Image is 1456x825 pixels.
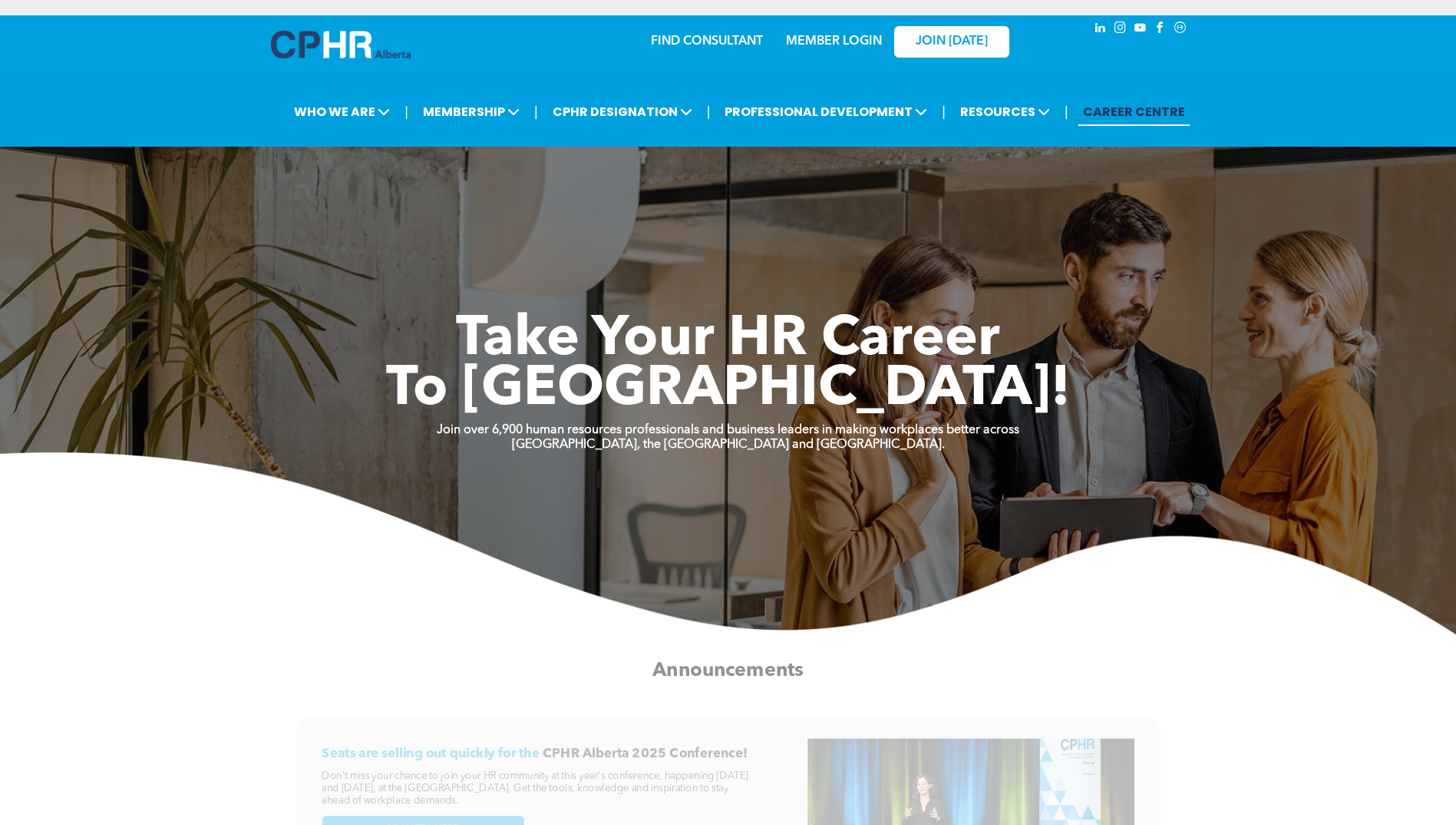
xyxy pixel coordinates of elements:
span: Take Your HR Career [456,313,1000,368]
a: instagram [1112,19,1129,40]
span: PROFESSIONAL DEVELOPMENT [720,98,932,126]
a: CAREER CENTRE [1078,98,1190,126]
a: MEMBER LOGIN [786,35,882,48]
span: Announcements [652,661,804,680]
span: Seats are selling out quickly for the [322,747,540,760]
img: A blue and white logo for cp alberta [271,31,411,58]
a: Social network [1172,19,1189,40]
span: JOIN [DATE] [916,35,988,49]
span: CPHR DESIGNATION [548,98,697,126]
a: linkedin [1092,19,1109,40]
a: FIND CONSULTANT [651,35,763,48]
strong: Join over 6,900 human resources professionals and business leaders in making workplaces better ac... [437,424,1019,436]
span: CPHR Alberta 2025 Conference! [543,747,748,760]
span: RESOURCES [956,98,1055,126]
span: WHO WE ARE [289,98,395,126]
li: | [707,96,711,128]
span: Don't miss your chance to join your HR community at this year's conference, happening [DATE] and ... [322,771,748,806]
li: | [942,96,946,128]
span: MEMBERSHIP [418,98,524,126]
a: facebook [1152,19,1169,40]
a: JOIN [DATE] [894,26,1009,58]
strong: [GEOGRAPHIC_DATA], the [GEOGRAPHIC_DATA] and [GEOGRAPHIC_DATA]. [512,439,945,451]
a: youtube [1132,19,1149,40]
li: | [404,96,408,128]
li: | [534,96,538,128]
li: | [1065,96,1068,128]
span: To [GEOGRAPHIC_DATA]! [386,363,1071,418]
